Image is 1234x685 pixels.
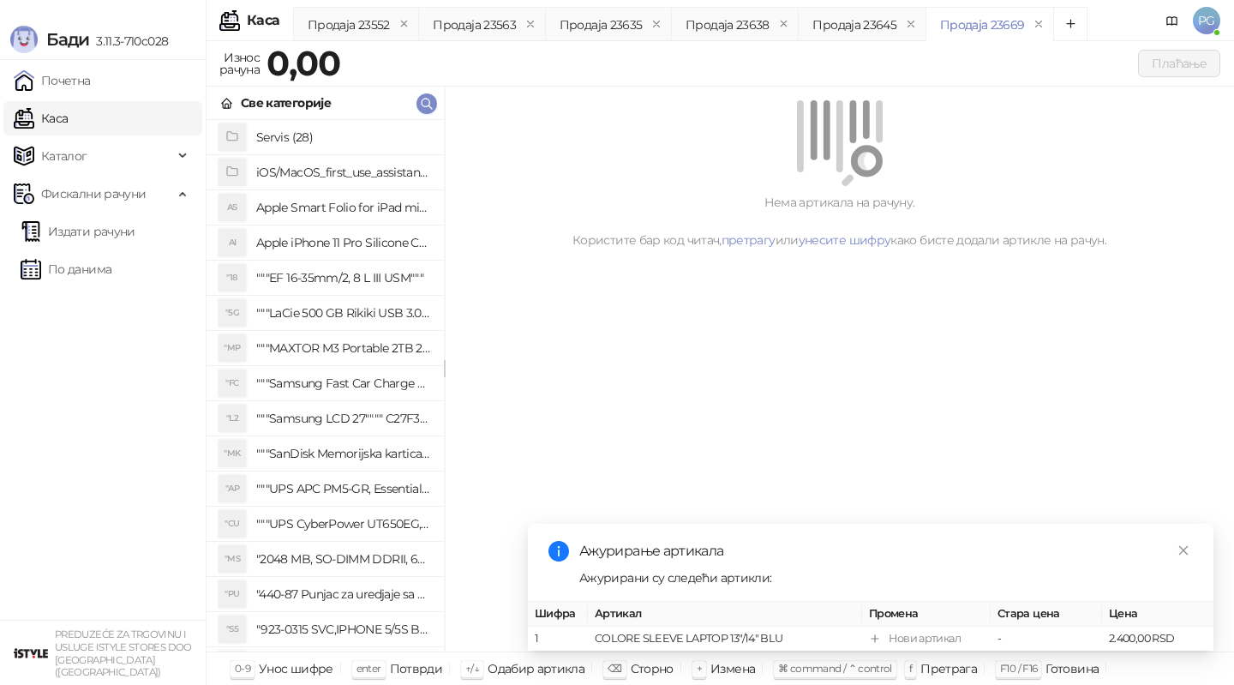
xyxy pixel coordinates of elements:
[219,580,246,608] div: "PU
[241,93,331,112] div: Све категорије
[778,662,892,675] span: ⌘ command / ⌃ control
[900,17,922,32] button: remove
[991,627,1102,652] td: -
[256,194,430,221] h4: Apple Smart Folio for iPad mini (A17 Pro) - Sage
[219,194,246,221] div: AS
[920,658,977,680] div: Претрага
[256,370,430,397] h4: """Samsung Fast Car Charge Adapter, brzi auto punja_, boja crna"""
[1193,7,1220,34] span: PG
[393,17,416,32] button: remove
[14,636,48,670] img: 64x64-companyLogo-77b92cf4-9946-4f36-9751-bf7bb5fd2c7d.png
[256,475,430,502] h4: """UPS APC PM5-GR, Essential Surge Arrest,5 utic_nica"""
[940,15,1025,34] div: Продаја 23669
[519,17,542,32] button: remove
[219,475,246,502] div: "AP
[256,229,430,256] h4: Apple iPhone 11 Pro Silicone Case - Black
[256,123,430,151] h4: Servis (28)
[579,568,1193,587] div: Ажурирани су следећи артикли:
[41,177,146,211] span: Фискални рачуни
[1138,50,1220,77] button: Плаћање
[216,46,263,81] div: Износ рачуна
[219,405,246,432] div: "L2
[1053,7,1087,41] button: Add tab
[889,630,961,647] div: Нови артикал
[256,405,430,432] h4: """Samsung LCD 27"""" C27F390FHUXEN"""
[256,580,430,608] h4: "440-87 Punjac za uredjaje sa micro USB portom 4/1, Stand."
[433,15,516,34] div: Продаја 23563
[219,651,246,678] div: "SD
[631,658,674,680] div: Сторно
[909,662,912,675] span: f
[1102,602,1213,627] th: Цена
[219,616,246,643] div: "S5
[710,658,755,680] div: Измена
[465,193,1213,249] div: Нема артикала на рачуну. Користите бар код читач, или како бисте додали артикле на рачун.
[219,510,246,538] div: "CU
[55,628,192,678] small: PREDUZEĆE ZA TRGOVINU I USLUGE ISTYLE STORES DOO [GEOGRAPHIC_DATA] ([GEOGRAPHIC_DATA])
[528,627,588,652] td: 1
[256,616,430,643] h4: "923-0315 SVC,IPHONE 5/5S BATTERY REMOVAL TRAY Držač za iPhone sa kojim se otvara display
[256,264,430,291] h4: """EF 16-35mm/2, 8 L III USM"""
[219,334,246,362] div: "MP
[588,602,862,627] th: Артикал
[219,229,246,256] div: AI
[1159,7,1186,34] a: Документација
[579,541,1193,562] div: Ажурирање артикала
[219,299,246,327] div: "5G
[219,440,246,467] div: "MK
[356,662,381,675] span: enter
[1045,658,1099,680] div: Готовина
[799,232,891,248] a: унесите шифру
[256,510,430,538] h4: """UPS CyberPower UT650EG, 650VA/360W , line-int., s_uko, desktop"""
[46,29,89,50] span: Бади
[548,541,569,562] span: info-circle
[256,299,430,327] h4: """LaCie 500 GB Rikiki USB 3.0 / Ultra Compact & Resistant aluminum / USB 3.0 / 2.5"""""""
[207,120,444,652] div: grid
[219,370,246,397] div: "FC
[1174,541,1193,560] a: Close
[991,602,1102,627] th: Стара цена
[488,658,584,680] div: Одабир артикла
[608,662,621,675] span: ⌫
[21,214,135,249] a: Издати рачуни
[722,232,776,248] a: претрагу
[812,15,896,34] div: Продаја 23645
[41,139,87,173] span: Каталог
[465,662,479,675] span: ↑/↓
[256,545,430,573] h4: "2048 MB, SO-DIMM DDRII, 667 MHz, Napajanje 1,8 0,1 V, Latencija CL5"
[528,602,588,627] th: Шифра
[235,662,250,675] span: 0-9
[256,651,430,678] h4: "923-0448 SVC,IPHONE,TOURQUE DRIVER KIT .65KGF- CM Šrafciger "
[862,602,991,627] th: Промена
[256,440,430,467] h4: """SanDisk Memorijska kartica 256GB microSDXC sa SD adapterom SDSQXA1-256G-GN6MA - Extreme PLUS, ...
[14,101,68,135] a: Каса
[686,15,770,34] div: Продаја 23638
[256,159,430,186] h4: iOS/MacOS_first_use_assistance (4)
[259,658,333,680] div: Унос шифре
[588,627,862,652] td: COLORE SLEEVE LAPTOP 13"/14" BLU
[390,658,443,680] div: Потврди
[14,63,91,98] a: Почетна
[308,15,390,34] div: Продаја 23552
[89,33,168,49] span: 3.11.3-710c028
[645,17,668,32] button: remove
[256,334,430,362] h4: """MAXTOR M3 Portable 2TB 2.5"""" crni eksterni hard disk HX-M201TCB/GM"""
[697,662,702,675] span: +
[1102,627,1213,652] td: 2.400,00 RSD
[1027,17,1050,32] button: remove
[267,42,340,84] strong: 0,00
[21,252,111,286] a: По данима
[1177,544,1189,556] span: close
[219,545,246,573] div: "MS
[1000,662,1037,675] span: F10 / F16
[10,26,38,53] img: Logo
[247,14,279,27] div: Каса
[560,15,643,34] div: Продаја 23635
[773,17,795,32] button: remove
[219,264,246,291] div: "18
